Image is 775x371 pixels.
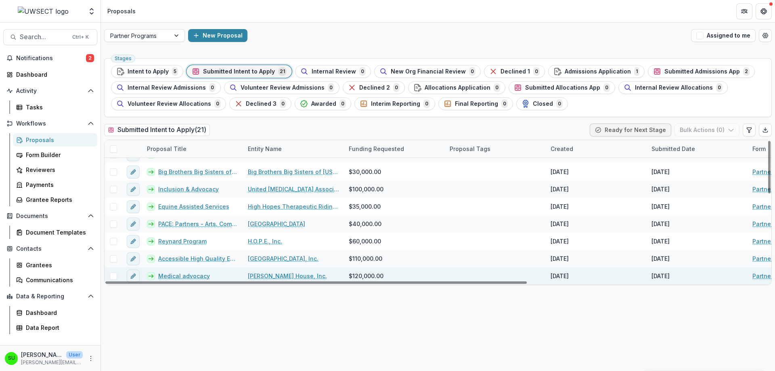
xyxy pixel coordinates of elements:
[248,220,305,228] a: [GEOGRAPHIC_DATA]
[13,178,97,191] a: Payments
[647,140,748,157] div: Submitted Date
[104,124,210,136] h2: Submitted Intent to Apply ( 21 )
[349,185,383,193] span: $100,000.00
[533,101,553,107] span: Closed
[13,306,97,319] a: Dashboard
[344,140,445,157] div: Funding Requested
[551,168,569,176] div: [DATE]
[651,237,670,245] div: [DATE]
[26,151,91,159] div: Form Builder
[509,81,615,94] button: Submitted Allocations App0
[716,83,723,92] span: 0
[344,145,409,153] div: Funding Requested
[354,97,435,110] button: Interim Reporting0
[445,145,495,153] div: Proposal Tags
[371,101,420,107] span: Interim Reporting
[158,168,238,176] a: Big Brothers Big Sisters of CT Mentoring Programs
[551,272,569,280] div: [DATE]
[664,68,740,75] span: Submitted Admissions App
[516,97,568,110] button: Closed0
[142,140,243,157] div: Proposal Title
[349,220,381,228] span: $40,000.00
[445,140,546,157] div: Proposal Tags
[16,70,91,79] div: Dashboard
[349,237,381,245] span: $60,000.00
[111,81,221,94] button: Internal Review Admissions0
[3,117,97,130] button: Open Workflows
[328,83,334,92] span: 0
[158,185,219,193] a: Inclusion & Advocacy
[494,83,500,92] span: 0
[246,101,276,107] span: Declined 3
[26,166,91,174] div: Reviewers
[26,180,91,189] div: Payments
[26,323,91,332] div: Data Report
[343,81,405,94] button: Declined 20
[647,145,700,153] div: Submitted Date
[8,356,15,361] div: Scott Umbel
[16,55,86,62] span: Notifications
[590,124,671,136] button: Ready for Next Stage
[311,101,336,107] span: Awarded
[533,67,540,76] span: 0
[756,3,772,19] button: Get Help
[674,124,739,136] button: Bulk Actions (0)
[312,68,356,75] span: Internal Review
[66,351,83,358] p: User
[248,185,339,193] a: United [MEDICAL_DATA] Association of Eastern [US_STATE] Inc.
[16,293,84,300] span: Data & Reporting
[16,88,84,94] span: Activity
[248,237,282,245] a: H.O.P.E., Inc.
[111,97,226,110] button: Volunteer Review Allocations0
[127,200,140,213] button: edit
[349,202,381,211] span: $35,000.00
[13,273,97,287] a: Communications
[651,254,670,263] div: [DATE]
[248,168,339,176] a: Big Brothers Big Sisters of [US_STATE], Inc
[13,101,97,114] a: Tasks
[423,99,430,108] span: 0
[438,97,513,110] button: Final Reporting0
[651,202,670,211] div: [DATE]
[127,252,140,265] button: edit
[551,185,569,193] div: [DATE]
[13,163,97,176] a: Reviewers
[359,84,390,91] span: Declined 2
[26,276,91,284] div: Communications
[243,140,344,157] div: Entity Name
[551,254,569,263] div: [DATE]
[248,202,339,211] a: High Hopes Therapeutic Riding, Inc.
[635,84,713,91] span: Internal Review Allocations
[127,235,140,248] button: edit
[551,237,569,245] div: [DATE]
[736,3,752,19] button: Partners
[691,29,756,42] button: Assigned to me
[743,124,756,136] button: Edit table settings
[128,84,206,91] span: Internal Review Admissions
[13,226,97,239] a: Document Templates
[26,261,91,269] div: Grantees
[546,145,578,153] div: Created
[188,29,247,42] button: New Proposal
[248,272,327,280] a: [PERSON_NAME] House, Inc.
[203,68,275,75] span: Submitted Intent to Apply
[501,99,508,108] span: 0
[107,7,136,15] div: Proposals
[3,52,97,65] button: Notifications2
[3,68,97,81] a: Dashboard
[20,33,67,41] span: Search...
[26,308,91,317] div: Dashboard
[3,242,97,255] button: Open Contacts
[651,272,670,280] div: [DATE]
[71,33,90,42] div: Ctrl + K
[224,81,339,94] button: Volunteer Review Admissions0
[209,83,216,92] span: 0
[158,220,238,228] a: PACE: Partners - Arts. Community. Education.
[759,124,772,136] button: Export table data
[127,183,140,196] button: edit
[408,81,505,94] button: Allocations Application0
[359,67,366,76] span: 0
[759,29,772,42] button: Open table manager
[548,65,645,78] button: Admissions Application1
